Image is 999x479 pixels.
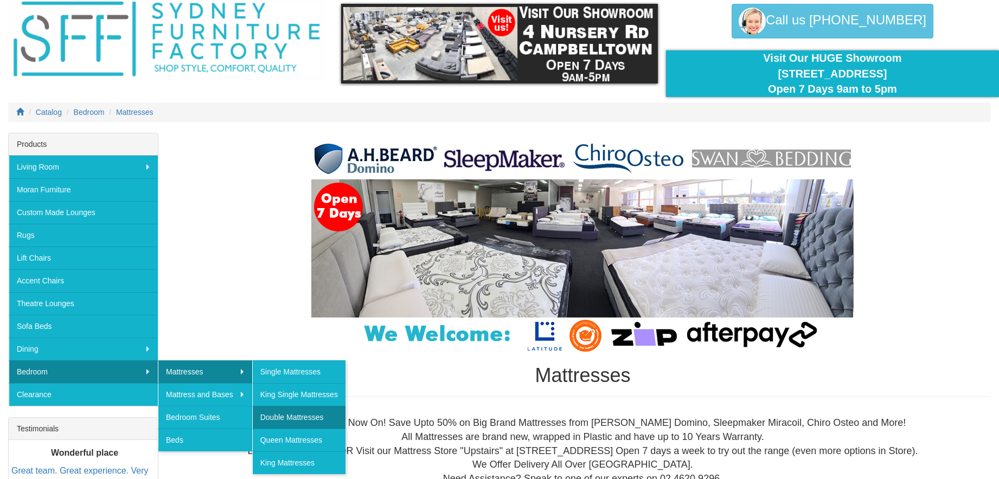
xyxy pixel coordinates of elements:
[51,448,118,457] b: Wonderful place
[252,383,345,406] a: King Single Mattresses
[341,4,658,83] img: showroom.gif
[9,315,158,338] a: Sofa Beds
[158,383,252,406] a: Mattress and Bases
[158,360,252,383] a: Mattresses
[674,50,991,97] div: Visit Our HUGE Showroom [STREET_ADDRESS] Open 7 Days 9am to 5pm
[9,360,158,383] a: Bedroom
[9,292,158,315] a: Theatre Lounges
[252,360,345,383] a: Single Mattresses
[9,201,158,224] a: Custom Made Lounges
[175,365,991,386] h1: Mattresses
[9,418,158,440] div: Testimonials
[36,108,62,116] a: Catalog
[252,451,345,474] a: King Mattresses
[252,406,345,429] a: Double Mattresses
[9,247,158,269] a: Lift Chairs
[252,429,345,451] a: Queen Mattresses
[158,406,252,429] a: Bedroom Suites
[158,429,252,451] a: Beds
[9,156,158,178] a: Living Room
[9,178,158,201] a: Moran Furniture
[116,108,153,116] a: Mattresses
[74,108,105,116] a: Bedroom
[311,138,854,354] img: Mattresses
[9,269,158,292] a: Accent Chairs
[9,383,158,406] a: Clearance
[9,133,158,156] div: Products
[9,224,158,247] a: Rugs
[9,338,158,360] a: Dining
